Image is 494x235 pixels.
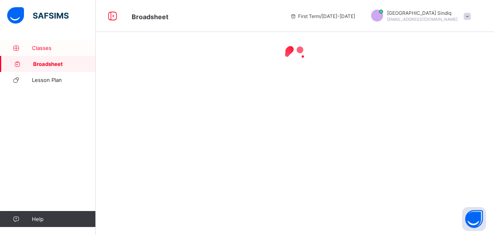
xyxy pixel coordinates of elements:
span: Classes [32,45,96,51]
span: session/term information [290,13,355,19]
img: safsims [7,7,69,24]
span: Broadsheet [33,61,96,67]
span: Lesson Plan [32,77,96,83]
div: FlorenceSindiq [363,10,475,23]
span: Help [32,216,95,222]
span: [EMAIL_ADDRESS][DOMAIN_NAME] [387,17,458,22]
span: Broadsheet [132,13,168,21]
button: Open asap [462,207,486,231]
span: [GEOGRAPHIC_DATA] Sindiq [387,10,458,16]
